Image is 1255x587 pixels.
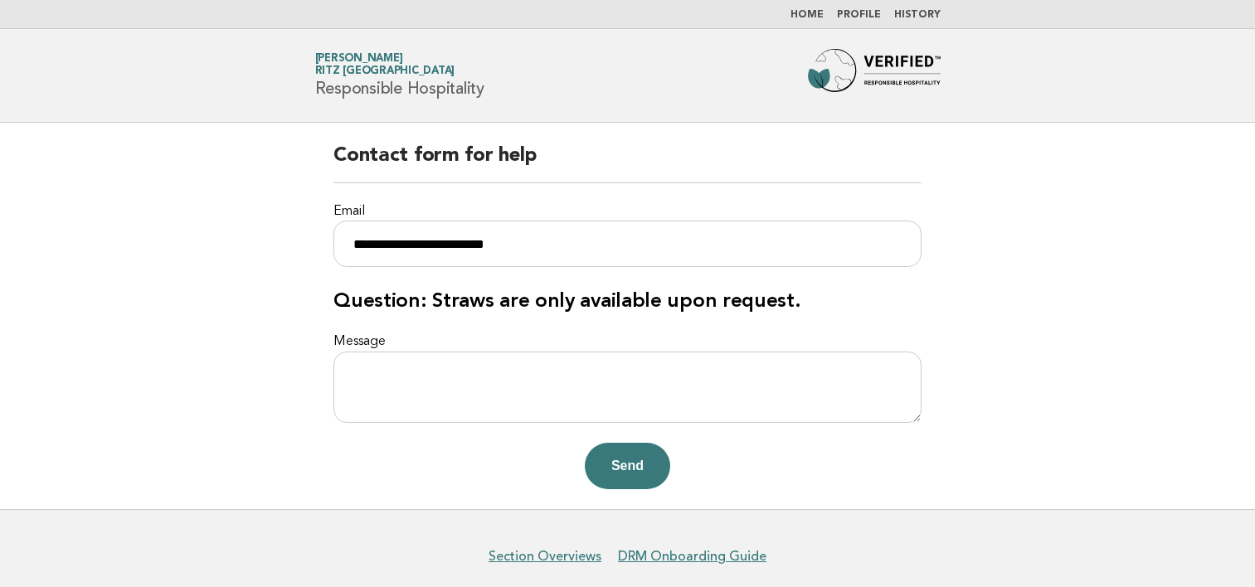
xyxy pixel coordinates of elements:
[837,10,881,20] a: Profile
[489,548,601,565] a: Section Overviews
[894,10,941,20] a: History
[618,548,766,565] a: DRM Onboarding Guide
[315,54,484,97] h1: Responsible Hospitality
[585,443,670,489] button: Send
[315,66,455,77] span: Ritz [GEOGRAPHIC_DATA]
[333,203,922,221] label: Email
[790,10,824,20] a: Home
[333,333,922,351] label: Message
[333,287,922,313] h3: Question: Straws are only available upon request.
[315,53,455,76] a: [PERSON_NAME]Ritz [GEOGRAPHIC_DATA]
[333,143,922,183] h2: Contact form for help
[808,49,941,102] img: Forbes Travel Guide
